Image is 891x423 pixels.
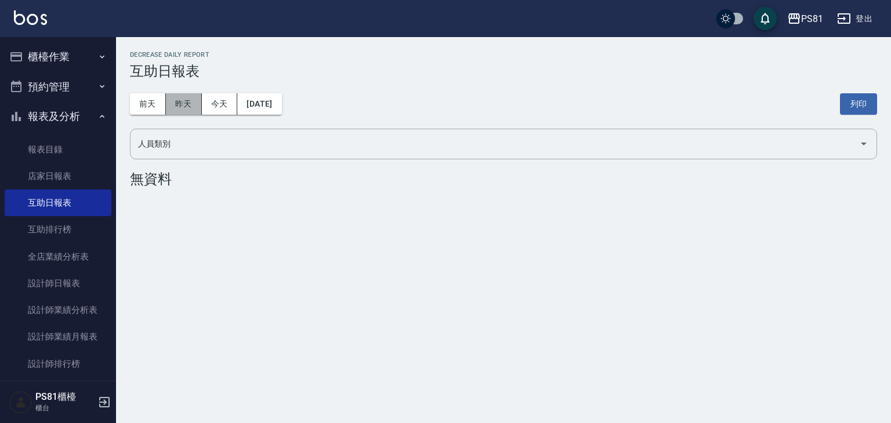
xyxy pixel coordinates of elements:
[854,134,873,153] button: Open
[840,93,877,115] button: 列印
[5,351,111,377] a: 設計師排行榜
[5,189,111,216] a: 互助日報表
[35,391,95,403] h5: PS81櫃檯
[35,403,95,413] p: 櫃台
[135,134,854,154] input: 人員名稱
[5,163,111,189] a: 店家日報表
[5,270,111,297] a: 設計師日報表
[166,93,202,115] button: 昨天
[5,216,111,243] a: 互助排行榜
[5,42,111,72] button: 櫃檯作業
[5,136,111,163] a: 報表目錄
[801,12,823,26] div: PS81
[832,8,877,30] button: 登出
[9,391,32,414] img: Person
[783,7,828,31] button: PS81
[14,10,47,25] img: Logo
[130,63,877,79] h3: 互助日報表
[130,51,877,59] h2: Decrease Daily Report
[5,377,111,404] a: 每日收支明細
[130,93,166,115] button: 前天
[130,171,877,187] div: 無資料
[5,297,111,323] a: 設計師業績分析表
[202,93,238,115] button: 今天
[5,101,111,132] button: 報表及分析
[754,7,777,30] button: save
[5,323,111,350] a: 設計師業績月報表
[5,72,111,102] button: 預約管理
[237,93,281,115] button: [DATE]
[5,243,111,270] a: 全店業績分析表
